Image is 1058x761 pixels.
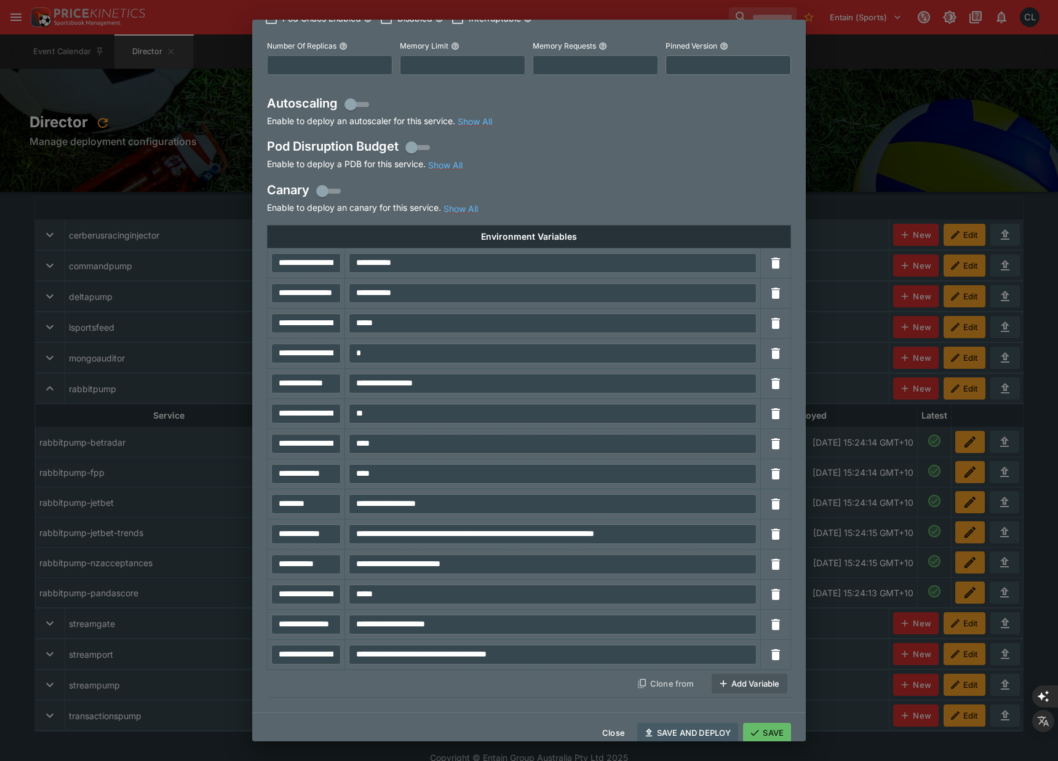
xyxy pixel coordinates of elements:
p: Enable to deploy an autoscaler for this service. [267,114,492,128]
button: Clone from [630,674,702,693]
button: Show All [428,159,463,172]
button: SAVE [743,723,791,743]
button: Close [595,723,632,743]
button: Show All [458,115,492,128]
p: Enable to deploy an canary for this service. [267,201,478,215]
h4: Canary [267,181,478,201]
button: Pinned Version [720,42,728,50]
p: Memory Requests [533,41,596,51]
th: Environment Variables [268,225,791,248]
h4: Autoscaling [267,95,492,114]
button: Show All [443,202,478,215]
button: Number Of Replicas [339,42,348,50]
p: Memory Limit [400,41,448,51]
p: Pinned Version [666,41,717,51]
p: Number Of Replicas [267,41,336,51]
button: Memory Requests [599,42,607,50]
h4: Pod Disruption Budget [267,138,463,157]
p: Enable to deploy a PDB for this service. [267,157,463,172]
button: Memory Limit [451,42,459,50]
button: Add Variable [712,674,787,693]
button: SAVE AND DEPLOY [637,723,738,743]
